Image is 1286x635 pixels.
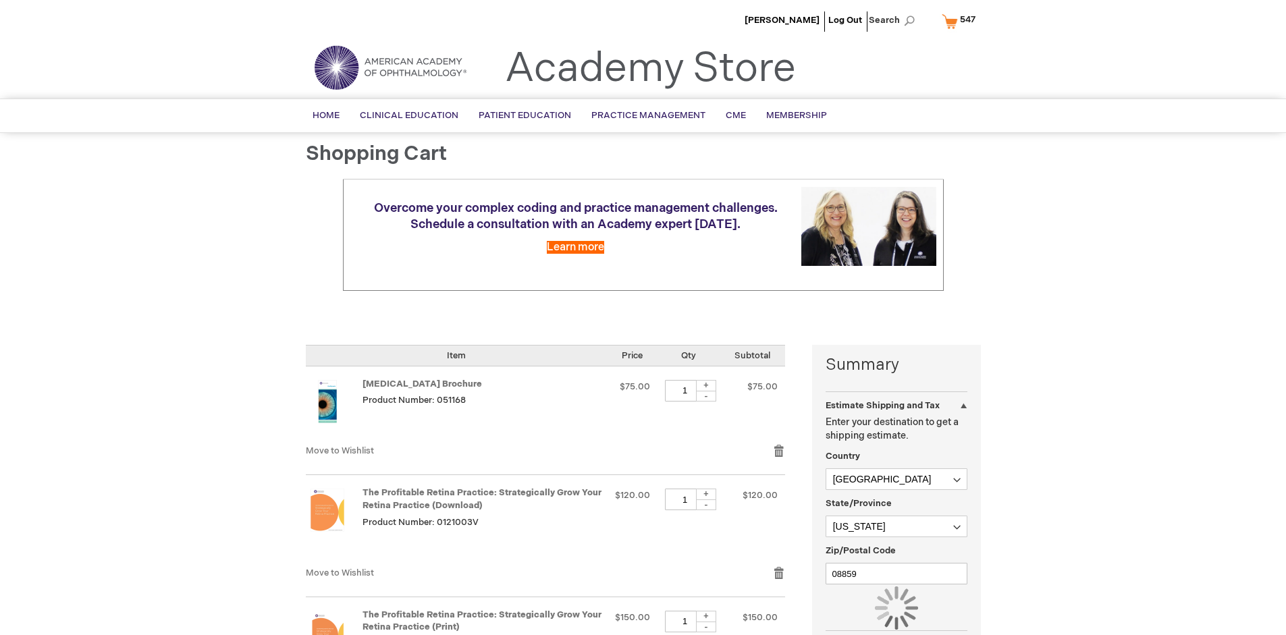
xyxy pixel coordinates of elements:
span: Search [869,7,920,34]
span: Qty [681,350,696,361]
a: Move to Wishlist [306,568,374,578]
a: Move to Wishlist [306,445,374,456]
span: Product Number: 051168 [363,395,466,406]
div: - [696,622,716,632]
input: Qty [665,380,705,402]
strong: Estimate Shipping and Tax [826,400,940,411]
strong: Summary [826,354,967,377]
img: Amblyopia Brochure [306,380,349,423]
a: The Profitable Retina Practice: Strategically Grow Your Retina Practice (Print) [363,609,601,633]
span: Overcome your complex coding and practice management challenges. Schedule a consultation with an ... [374,201,778,231]
span: Home [313,110,340,121]
a: [MEDICAL_DATA] Brochure [363,379,482,389]
span: $150.00 [743,612,778,623]
input: Qty [665,611,705,632]
span: State/Province [826,498,892,509]
span: $75.00 [620,381,650,392]
span: Clinical Education [360,110,458,121]
a: The Profitable Retina Practice: Strategically Grow Your Retina Practice (Download) [363,487,601,511]
a: [PERSON_NAME] [745,15,820,26]
div: + [696,489,716,500]
span: Patient Education [479,110,571,121]
input: Qty [665,489,705,510]
div: + [696,380,716,391]
span: Subtotal [734,350,770,361]
a: Log Out [828,15,862,26]
a: Learn more [547,241,604,254]
a: 547 [939,9,984,33]
a: Amblyopia Brochure [306,380,363,431]
span: 547 [960,14,975,25]
span: Item [447,350,466,361]
div: - [696,391,716,402]
span: Shopping Cart [306,142,447,166]
span: $120.00 [615,490,650,501]
span: Product Number: 0121003V [363,517,479,528]
span: Zip/Postal Code [826,545,896,556]
img: Schedule a consultation with an Academy expert today [801,187,936,266]
span: Practice Management [591,110,705,121]
img: The Profitable Retina Practice: Strategically Grow Your Retina Practice (Download) [306,489,349,532]
span: $75.00 [747,381,778,392]
div: - [696,499,716,510]
span: CME [726,110,746,121]
span: $120.00 [743,490,778,501]
img: Loading... [875,586,918,630]
span: $150.00 [615,612,650,623]
a: The Profitable Retina Practice: Strategically Grow Your Retina Practice (Download) [306,489,363,552]
span: Membership [766,110,827,121]
span: Price [622,350,643,361]
span: Country [826,451,860,462]
a: Academy Store [505,45,796,93]
p: Enter your destination to get a shipping estimate. [826,416,967,443]
div: + [696,611,716,622]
